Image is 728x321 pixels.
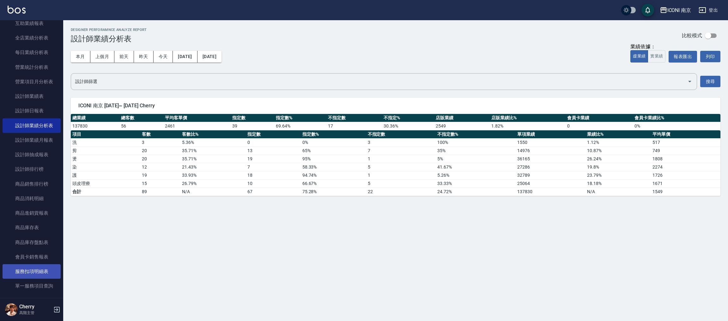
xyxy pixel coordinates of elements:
[114,51,134,62] button: 前天
[366,163,436,171] td: 5
[326,114,382,122] th: 不指定數
[301,155,366,163] td: 95 %
[3,235,61,250] a: 商品庫存盤點表
[71,130,140,139] th: 項目
[566,122,633,130] td: 0
[3,60,61,74] a: 營業統計分析表
[434,114,490,122] th: 店販業績
[3,118,61,133] a: 設計師業績分析表
[274,114,326,122] th: 指定數%
[173,51,197,62] button: [DATE]
[436,163,516,171] td: 41.67 %
[19,310,52,316] p: 高階主管
[3,45,61,60] a: 每日業績分析表
[71,171,140,179] td: 護
[516,138,585,146] td: 1550
[301,163,366,171] td: 58.33 %
[366,138,436,146] td: 3
[516,179,585,187] td: 25064
[246,179,301,187] td: 10
[71,114,720,130] table: a dense table
[516,130,585,139] th: 單項業績
[3,177,61,191] a: 商品銷售排行榜
[301,187,366,196] td: 75.28%
[516,146,585,155] td: 14976
[3,250,61,264] a: 會員卡銷售報表
[90,51,114,62] button: 上個月
[180,163,246,171] td: 21.43 %
[301,146,366,155] td: 65 %
[585,130,651,139] th: 業績比%
[246,187,301,196] td: 67
[3,133,61,147] a: 設計師業績月報表
[366,146,436,155] td: 7
[3,220,61,235] a: 商品庫存表
[366,155,436,163] td: 1
[585,146,651,155] td: 10.87 %
[436,179,516,187] td: 33.33 %
[651,155,720,163] td: 1808
[669,51,697,62] button: 報表匯出
[436,187,516,196] td: 24.72%
[140,179,180,187] td: 15
[119,114,163,122] th: 總客數
[5,303,18,316] img: Person
[490,114,566,122] th: 店販業績比%
[180,130,246,139] th: 客數比%
[651,146,720,155] td: 749
[436,146,516,155] td: 35 %
[651,187,720,196] td: 1549
[490,122,566,130] td: 1.82 %
[630,50,648,62] button: 虛業績
[180,155,246,163] td: 35.71 %
[633,114,720,122] th: 會員卡業績比%
[436,130,516,139] th: 不指定數%
[3,31,61,45] a: 全店業績分析表
[154,51,173,62] button: 今天
[71,114,119,122] th: 總業績
[651,171,720,179] td: 1726
[3,147,61,162] a: 設計師抽成報表
[71,138,140,146] td: 洗
[246,163,301,171] td: 7
[180,138,246,146] td: 5.36 %
[8,6,26,14] img: Logo
[434,122,490,130] td: 2549
[246,138,301,146] td: 0
[685,76,695,86] button: Open
[71,130,720,196] table: a dense table
[366,179,436,187] td: 5
[163,122,231,130] td: 2461
[651,163,720,171] td: 2274
[71,187,140,196] td: 合計
[71,163,140,171] td: 染
[516,171,585,179] td: 32789
[71,28,147,32] h2: Designer Perforamnce Analyze Report
[301,171,366,179] td: 94.74 %
[633,122,720,130] td: 0 %
[301,130,366,139] th: 指定數%
[301,138,366,146] td: 0 %
[246,155,301,163] td: 19
[651,179,720,187] td: 1671
[630,44,665,50] div: 業績依據：
[3,264,61,279] a: 服務扣項明細表
[696,4,720,16] button: 登出
[301,179,366,187] td: 66.67 %
[585,187,651,196] td: N/A
[274,122,326,130] td: 69.64 %
[516,155,585,163] td: 36165
[74,76,685,87] input: 選擇設計師
[163,114,231,122] th: 平均客單價
[3,89,61,104] a: 設計師業績表
[585,171,651,179] td: 23.79 %
[566,114,633,122] th: 會員卡業績
[231,122,275,130] td: 39
[436,138,516,146] td: 100 %
[140,146,180,155] td: 20
[246,130,301,139] th: 指定數
[71,122,119,130] td: 137830
[180,179,246,187] td: 26.79 %
[3,191,61,206] a: 商品消耗明細
[667,6,691,14] div: ICONI 南京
